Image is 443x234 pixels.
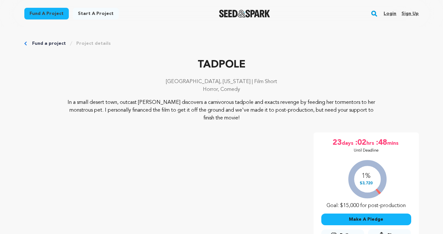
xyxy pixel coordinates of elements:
a: Start a project [73,8,119,19]
a: Fund a project [32,40,66,47]
span: days [342,138,355,148]
span: hrs [366,138,375,148]
p: TADPOLE [24,57,419,73]
span: 23 [333,138,342,148]
p: In a small desert town, outcast [PERSON_NAME] discovers a carnivorous tadpole and exacts revenge ... [64,99,379,122]
span: :48 [375,138,387,148]
button: Make A Pledge [321,214,411,225]
a: Login [384,8,396,19]
a: Sign up [401,8,419,19]
a: Seed&Spark Homepage [219,10,270,18]
img: Seed&Spark Logo Dark Mode [219,10,270,18]
a: Fund a project [24,8,69,19]
div: Breadcrumb [24,40,419,47]
p: [GEOGRAPHIC_DATA], [US_STATE] | Film Short [24,78,419,86]
p: Until Deadline [354,148,379,153]
span: :02 [355,138,366,148]
a: Project details [76,40,111,47]
span: mins [387,138,400,148]
p: Horror, Comedy [24,86,419,93]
